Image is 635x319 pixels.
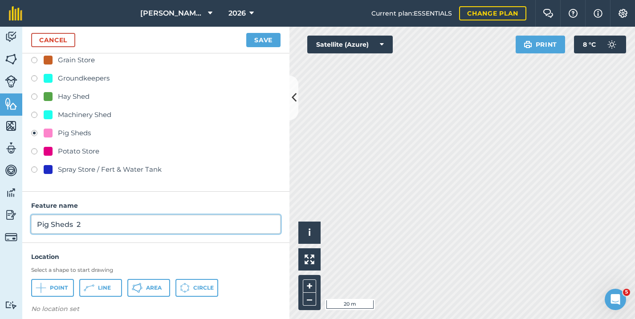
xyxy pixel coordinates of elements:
[583,36,596,53] span: 8 ° C
[5,231,17,243] img: svg+xml;base64,PD94bWwgdmVyc2lvbj0iMS4wIiBlbmNvZGluZz0idXRmLTgiPz4KPCEtLSBHZW5lcmF0b3I6IEFkb2JlIE...
[5,208,17,222] img: svg+xml;base64,PD94bWwgdmVyc2lvbj0iMS4wIiBlbmNvZGluZz0idXRmLTgiPz4KPCEtLSBHZW5lcmF0b3I6IEFkb2JlIE...
[568,9,578,18] img: A question mark icon
[308,227,311,238] span: i
[79,279,122,297] button: Line
[58,91,90,102] div: Hay Shed
[31,279,74,297] button: Point
[305,254,314,264] img: Four arrows, one pointing top left, one top right, one bottom right and the last bottom left
[5,52,17,66] img: svg+xml;base64,PHN2ZyB4bWxucz0iaHR0cDovL3d3dy53My5vcmcvMjAwMC9zdmciIHdpZHRoPSI1NiIgaGVpZ2h0PSI2MC...
[5,186,17,199] img: svg+xml;base64,PD94bWwgdmVyc2lvbj0iMS4wIiBlbmNvZGluZz0idXRmLTgiPz4KPCEtLSBHZW5lcmF0b3I6IEFkb2JlIE...
[246,33,281,47] button: Save
[58,55,95,65] div: Grain Store
[5,75,17,88] img: svg+xml;base64,PD94bWwgdmVyc2lvbj0iMS4wIiBlbmNvZGluZz0idXRmLTgiPz4KPCEtLSBHZW5lcmF0b3I6IEFkb2JlIE...
[524,39,532,50] img: svg+xml;base64,PHN2ZyB4bWxucz0iaHR0cDovL3d3dy53My5vcmcvMjAwMC9zdmciIHdpZHRoPSIxOSIgaGVpZ2h0PSIyNC...
[516,36,566,53] button: Print
[31,267,281,274] h3: Select a shape to start drawing
[228,8,246,19] span: 2026
[618,9,628,18] img: A cog icon
[58,164,162,175] div: Spray Store / Fert & Water Tank
[58,146,99,157] div: Potato Store
[605,289,626,310] iframe: Intercom live chat
[98,284,111,291] span: Line
[5,301,17,309] img: svg+xml;base64,PD94bWwgdmVyc2lvbj0iMS4wIiBlbmNvZGluZz0idXRmLTgiPz4KPCEtLSBHZW5lcmF0b3I6IEFkb2JlIE...
[623,289,630,296] span: 5
[58,73,110,84] div: Groundkeepers
[175,279,218,297] button: Circle
[140,8,204,19] span: [PERSON_NAME] Farm Partnership
[5,30,17,44] img: svg+xml;base64,PD94bWwgdmVyc2lvbj0iMS4wIiBlbmNvZGluZz0idXRmLTgiPz4KPCEtLSBHZW5lcmF0b3I6IEFkb2JlIE...
[298,222,321,244] button: i
[146,284,162,291] span: Area
[31,33,75,47] a: Cancel
[5,119,17,133] img: svg+xml;base64,PHN2ZyB4bWxucz0iaHR0cDovL3d3dy53My5vcmcvMjAwMC9zdmciIHdpZHRoPSI1NiIgaGVpZ2h0PSI2MC...
[371,8,452,18] span: Current plan : ESSENTIALS
[459,6,526,20] a: Change plan
[58,109,111,120] div: Machinery Shed
[127,279,170,297] button: Area
[594,8,602,19] img: svg+xml;base64,PHN2ZyB4bWxucz0iaHR0cDovL3d3dy53My5vcmcvMjAwMC9zdmciIHdpZHRoPSIxNyIgaGVpZ2h0PSIxNy...
[574,36,626,53] button: 8 °C
[543,9,554,18] img: Two speech bubbles overlapping with the left bubble in the forefront
[5,97,17,110] img: svg+xml;base64,PHN2ZyB4bWxucz0iaHR0cDovL3d3dy53My5vcmcvMjAwMC9zdmciIHdpZHRoPSI1NiIgaGVpZ2h0PSI2MC...
[31,252,281,262] h4: Location
[303,293,316,306] button: –
[31,201,281,210] h4: Feature name
[307,36,393,53] button: Satellite (Azure)
[5,164,17,177] img: svg+xml;base64,PD94bWwgdmVyc2lvbj0iMS4wIiBlbmNvZGluZz0idXRmLTgiPz4KPCEtLSBHZW5lcmF0b3I6IEFkb2JlIE...
[9,6,22,20] img: fieldmargin Logo
[5,141,17,155] img: svg+xml;base64,PD94bWwgdmVyc2lvbj0iMS4wIiBlbmNvZGluZz0idXRmLTgiPz4KPCEtLSBHZW5lcmF0b3I6IEFkb2JlIE...
[603,36,621,53] img: svg+xml;base64,PD94bWwgdmVyc2lvbj0iMS4wIiBlbmNvZGluZz0idXRmLTgiPz4KPCEtLSBHZW5lcmF0b3I6IEFkb2JlIE...
[50,284,68,291] span: Point
[193,284,214,291] span: Circle
[31,305,79,313] em: No location set
[58,128,91,138] div: Pig Sheds
[303,279,316,293] button: +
